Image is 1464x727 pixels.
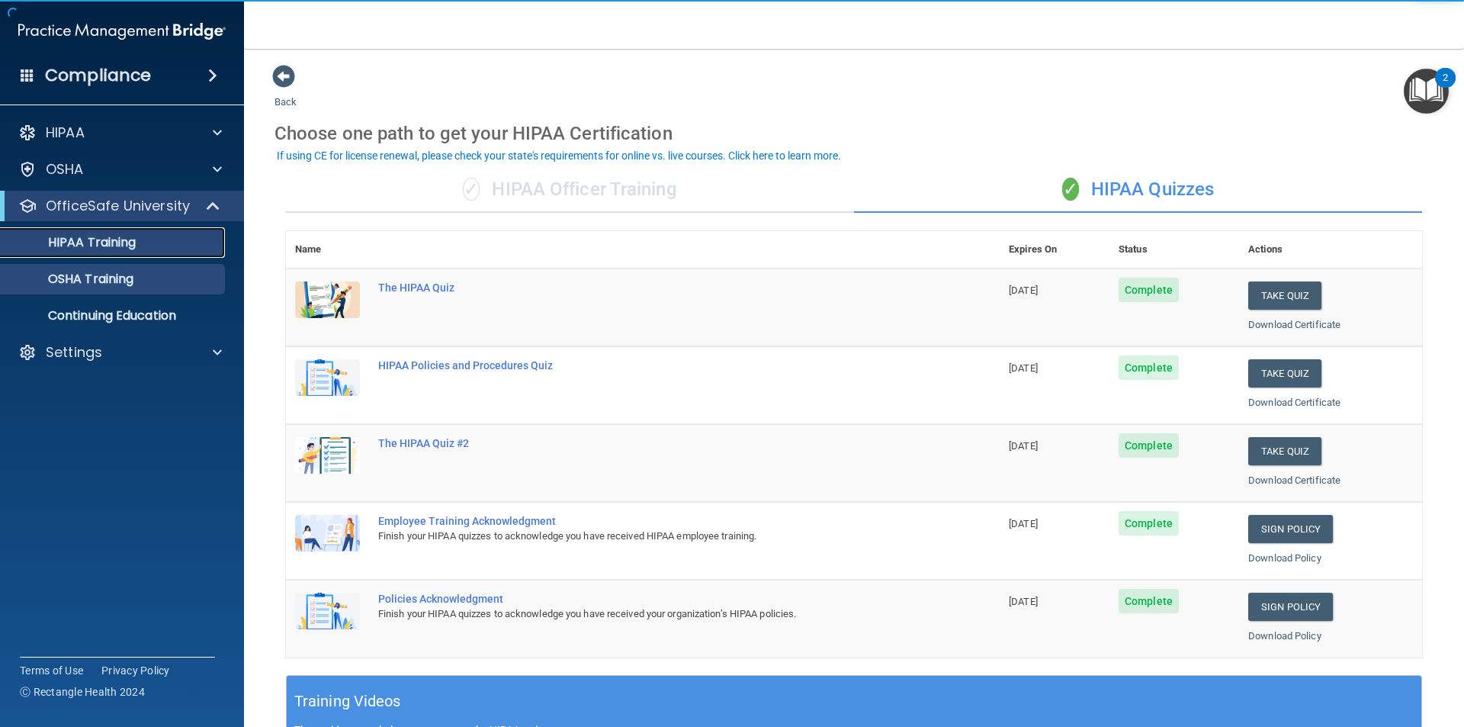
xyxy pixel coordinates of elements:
[18,16,226,47] img: PMB logo
[1109,231,1239,269] th: Status
[18,160,222,179] a: OSHA
[1119,355,1179,380] span: Complete
[45,65,151,86] h4: Compliance
[378,593,923,605] div: Policies Acknowledgment
[10,308,218,323] p: Continuing Education
[10,272,133,287] p: OSHA Training
[378,437,923,449] div: The HIPAA Quiz #2
[274,111,1433,156] div: Choose one path to get your HIPAA Certification
[286,167,854,213] div: HIPAA Officer Training
[1119,511,1179,536] span: Complete
[1248,515,1333,543] a: Sign Policy
[1443,78,1448,98] div: 2
[46,124,85,142] p: HIPAA
[274,148,843,163] button: If using CE for license renewal, please check your state's requirements for online vs. live cours...
[1062,178,1079,201] span: ✓
[1119,278,1179,302] span: Complete
[1248,552,1321,564] a: Download Policy
[1009,362,1038,374] span: [DATE]
[463,178,480,201] span: ✓
[46,343,102,362] p: Settings
[18,343,222,362] a: Settings
[1009,285,1038,296] span: [DATE]
[1239,231,1422,269] th: Actions
[1009,440,1038,452] span: [DATE]
[1248,319,1340,330] a: Download Certificate
[1200,619,1446,680] iframe: Drift Widget Chat Controller
[854,167,1422,213] div: HIPAA Quizzes
[294,688,401,715] h5: Training Videos
[1248,281,1321,310] button: Take Quiz
[1248,437,1321,465] button: Take Quiz
[46,197,190,215] p: OfficeSafe University
[378,281,923,294] div: The HIPAA Quiz
[378,527,923,545] div: Finish your HIPAA quizzes to acknowledge you have received HIPAA employee training.
[18,197,221,215] a: OfficeSafe University
[1404,69,1449,114] button: Open Resource Center, 2 new notifications
[1009,518,1038,529] span: [DATE]
[1009,596,1038,607] span: [DATE]
[277,150,841,161] div: If using CE for license renewal, please check your state's requirements for online vs. live cours...
[1119,589,1179,613] span: Complete
[378,359,923,372] div: HIPAA Policies and Procedures Quiz
[1248,397,1340,408] a: Download Certificate
[1248,359,1321,388] button: Take Quiz
[1248,593,1333,621] a: Sign Policy
[46,160,84,179] p: OSHA
[1000,231,1109,269] th: Expires On
[10,235,136,250] p: HIPAA Training
[274,78,297,108] a: Back
[20,684,145,700] span: Ⓒ Rectangle Health 2024
[101,663,170,678] a: Privacy Policy
[1248,474,1340,486] a: Download Certificate
[18,124,222,142] a: HIPAA
[286,231,369,269] th: Name
[1119,433,1179,458] span: Complete
[20,663,83,678] a: Terms of Use
[378,605,923,623] div: Finish your HIPAA quizzes to acknowledge you have received your organization’s HIPAA policies.
[378,515,923,527] div: Employee Training Acknowledgment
